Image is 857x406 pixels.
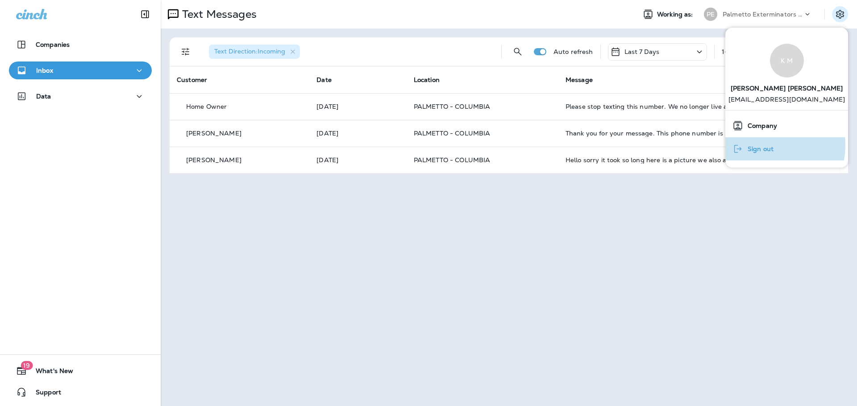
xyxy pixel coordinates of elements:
[414,76,440,84] span: Location
[9,87,152,105] button: Data
[9,62,152,79] button: Inbox
[722,48,731,55] div: 1 - 3
[704,8,717,21] div: PE
[316,156,399,164] p: Oct 9, 2025 04:12 PM
[566,103,746,110] div: Please stop texting this number. We no longer live at that address
[566,156,746,164] div: Hello sorry it took so long here is a picture we also are seeing lots of ants. Could we schedule ...
[743,122,777,130] span: Company
[9,36,152,53] button: Companies
[21,361,33,370] span: 19
[509,43,527,61] button: Search Messages
[723,11,803,18] p: Palmetto Exterminators LLC
[725,114,848,137] button: Company
[770,44,804,78] div: K M
[731,78,843,96] span: [PERSON_NAME] [PERSON_NAME]
[566,76,593,84] span: Message
[566,130,746,137] div: Thank you for your message. This phone number is no longer monitored. If you are a Patriot Family...
[27,367,73,378] span: What's New
[743,145,774,153] span: Sign out
[414,156,491,164] span: PALMETTO - COLUMBIA
[133,5,158,23] button: Collapse Sidebar
[414,129,491,137] span: PALMETTO - COLUMBIA
[832,6,848,22] button: Settings
[177,43,195,61] button: Filters
[725,35,848,110] a: K M[PERSON_NAME] [PERSON_NAME] [EMAIL_ADDRESS][DOMAIN_NAME]
[186,130,241,137] p: [PERSON_NAME]
[728,96,845,110] p: [EMAIL_ADDRESS][DOMAIN_NAME]
[36,41,70,48] p: Companies
[177,76,207,84] span: Customer
[179,8,257,21] p: Text Messages
[657,11,695,18] span: Working as:
[36,67,53,74] p: Inbox
[316,130,399,137] p: Oct 13, 2025 08:04 AM
[729,140,845,158] a: Sign out
[27,389,61,399] span: Support
[214,47,285,55] span: Text Direction : Incoming
[725,137,848,160] button: Sign out
[414,103,491,111] span: PALMETTO - COLUMBIA
[209,45,300,59] div: Text Direction:Incoming
[186,156,241,164] p: [PERSON_NAME]
[36,93,51,100] p: Data
[553,48,593,55] p: Auto refresh
[9,383,152,401] button: Support
[316,103,399,110] p: Oct 13, 2025 08:05 AM
[186,103,227,110] p: Home Owner
[316,76,332,84] span: Date
[729,117,845,135] a: Company
[624,48,660,55] p: Last 7 Days
[9,362,152,380] button: 19What's New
